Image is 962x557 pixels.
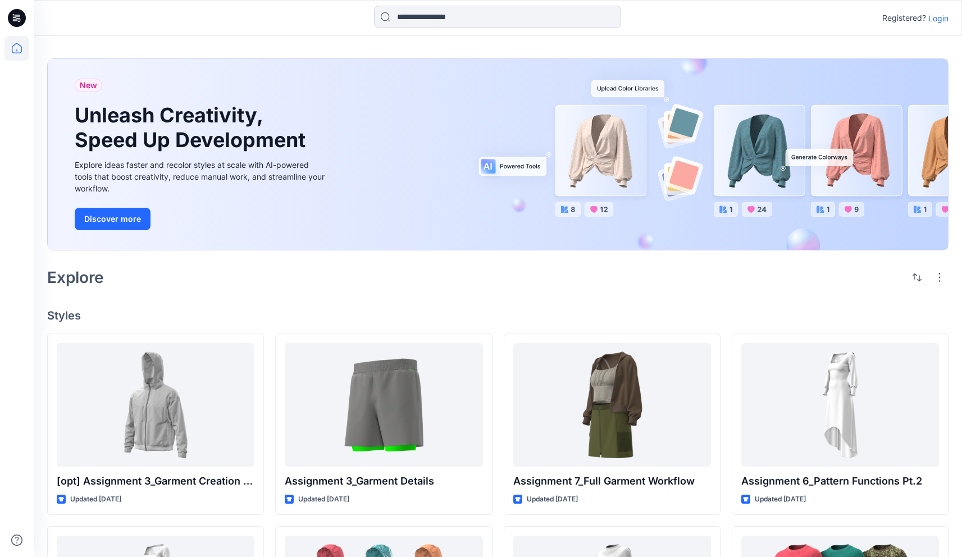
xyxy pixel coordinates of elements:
[882,11,926,25] p: Registered?
[285,343,482,467] a: Assignment 3_Garment Details
[513,343,711,467] a: Assignment 7_Full Garment Workflow
[80,79,97,92] span: New
[75,208,327,230] a: Discover more
[75,159,327,194] div: Explore ideas faster and recolor styles at scale with AI-powered tools that boost creativity, red...
[57,473,254,489] p: [opt] Assignment 3_Garment Creation Details
[75,103,311,152] h1: Unleash Creativity, Speed Up Development
[47,268,104,286] h2: Explore
[70,494,121,505] p: Updated [DATE]
[527,494,578,505] p: Updated [DATE]
[75,208,151,230] button: Discover more
[928,12,949,24] p: Login
[741,473,939,489] p: Assignment 6_Pattern Functions Pt.2
[741,343,939,467] a: Assignment 6_Pattern Functions Pt.2
[755,494,806,505] p: Updated [DATE]
[513,473,711,489] p: Assignment 7_Full Garment Workflow
[298,494,349,505] p: Updated [DATE]
[47,309,949,322] h4: Styles
[285,473,482,489] p: Assignment 3_Garment Details
[57,343,254,467] a: [opt] Assignment 3_Garment Creation Details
